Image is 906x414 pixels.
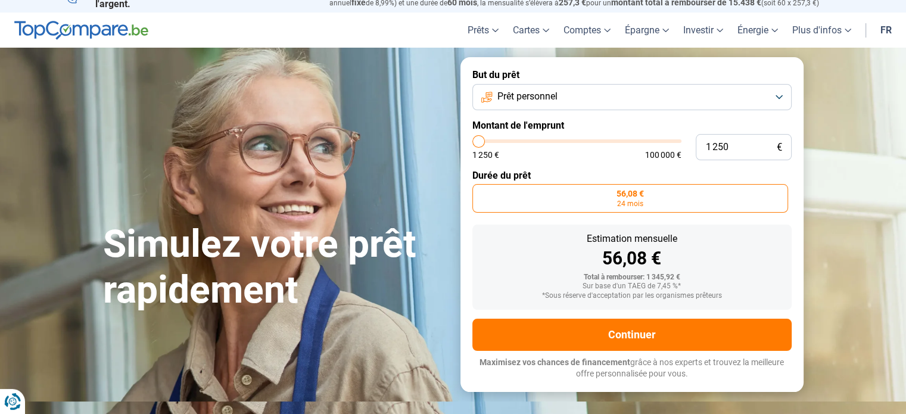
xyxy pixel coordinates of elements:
div: 56,08 € [482,250,782,267]
a: Prêts [460,13,506,48]
label: Montant de l'emprunt [472,120,792,131]
button: Continuer [472,319,792,351]
span: 24 mois [617,200,643,207]
a: fr [873,13,899,48]
div: *Sous réserve d'acceptation par les organismes prêteurs [482,292,782,300]
div: Estimation mensuelle [482,234,782,244]
span: 1 250 € [472,151,499,159]
p: grâce à nos experts et trouvez la meilleure offre personnalisée pour vous. [472,357,792,380]
div: Sur base d'un TAEG de 7,45 %* [482,282,782,291]
a: Investir [676,13,730,48]
a: Énergie [730,13,785,48]
a: Cartes [506,13,556,48]
button: Prêt personnel [472,84,792,110]
span: Maximisez vos chances de financement [480,357,630,367]
img: TopCompare [14,21,148,40]
a: Comptes [556,13,618,48]
a: Plus d'infos [785,13,858,48]
span: 100 000 € [645,151,681,159]
h1: Simulez votre prêt rapidement [103,222,446,313]
div: Total à rembourser: 1 345,92 € [482,273,782,282]
span: € [777,142,782,152]
label: But du prêt [472,69,792,80]
span: Prêt personnel [497,90,558,103]
label: Durée du prêt [472,170,792,181]
span: 56,08 € [617,189,644,198]
a: Épargne [618,13,676,48]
